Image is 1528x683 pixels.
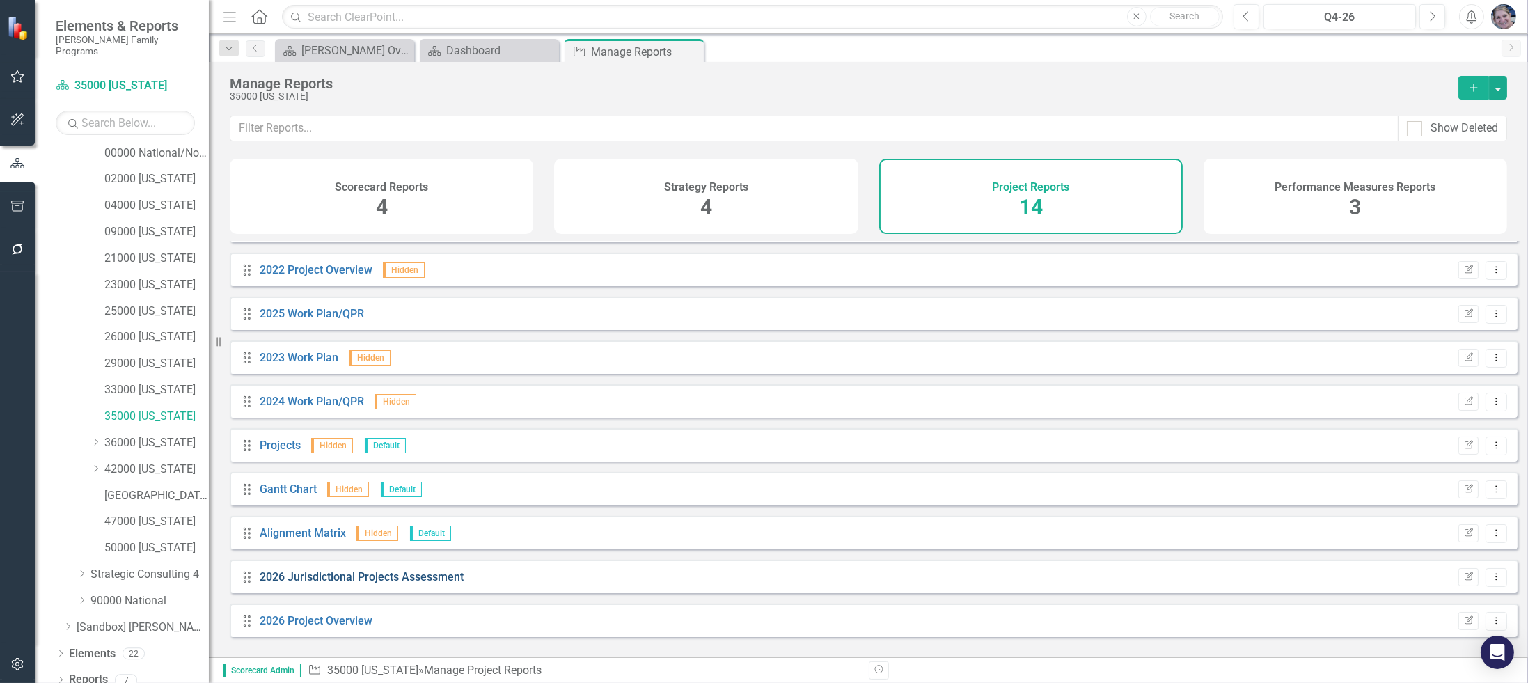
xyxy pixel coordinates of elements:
[1431,120,1498,136] div: Show Deleted
[446,42,556,59] div: Dashboard
[104,198,209,214] a: 04000 [US_STATE]
[260,263,372,276] a: 2022 Project Overview
[104,171,209,187] a: 02000 [US_STATE]
[301,42,411,59] div: [PERSON_NAME] Overview
[327,664,418,677] a: 35000 [US_STATE]
[104,409,209,425] a: 35000 [US_STATE]
[56,78,195,94] a: 35000 [US_STATE]
[335,181,428,194] h4: Scorecard Reports
[230,116,1399,141] input: Filter Reports...
[375,394,416,409] span: Hidden
[260,526,346,540] a: Alignment Matrix
[349,350,391,366] span: Hidden
[104,488,209,504] a: [GEOGRAPHIC_DATA][US_STATE]
[1275,181,1435,194] h4: Performance Measures Reports
[104,540,209,556] a: 50000 [US_STATE]
[104,277,209,293] a: 23000 [US_STATE]
[69,646,116,662] a: Elements
[1019,195,1043,219] span: 14
[77,620,209,636] a: [Sandbox] [PERSON_NAME] Family Programs
[664,181,748,194] h4: Strategy Reports
[1268,9,1412,26] div: Q4-26
[260,395,364,408] a: 2024 Work Plan/QPR
[56,111,195,135] input: Search Below...
[260,307,364,320] a: 2025 Work Plan/QPR
[260,439,301,452] a: Projects
[260,570,464,583] a: 2026 Jurisdictional Projects Assessment
[327,482,369,497] span: Hidden
[123,647,145,659] div: 22
[104,356,209,372] a: 29000 [US_STATE]
[104,382,209,398] a: 33000 [US_STATE]
[356,526,398,541] span: Hidden
[230,76,1444,91] div: Manage Reports
[90,593,209,609] a: 90000 National
[410,526,451,541] span: Default
[992,181,1069,194] h4: Project Reports
[260,351,338,364] a: 2023 Work Plan
[104,224,209,240] a: 09000 [US_STATE]
[7,15,31,40] img: ClearPoint Strategy
[104,514,209,530] a: 47000 [US_STATE]
[381,482,422,497] span: Default
[104,462,209,478] a: 42000 [US_STATE]
[104,435,209,451] a: 36000 [US_STATE]
[104,304,209,320] a: 25000 [US_STATE]
[90,567,209,583] a: Strategic Consulting 4
[104,329,209,345] a: 26000 [US_STATE]
[1491,4,1516,29] img: Diane Gillian
[1481,636,1514,669] div: Open Intercom Messenger
[1349,195,1361,219] span: 3
[700,195,712,219] span: 4
[278,42,411,59] a: [PERSON_NAME] Overview
[104,251,209,267] a: 21000 [US_STATE]
[383,262,425,278] span: Hidden
[311,438,353,453] span: Hidden
[423,42,556,59] a: Dashboard
[104,146,209,162] a: 00000 National/No Jurisdiction (SC3)
[260,482,317,496] a: Gantt Chart
[308,663,858,679] div: » Manage Project Reports
[282,5,1222,29] input: Search ClearPoint...
[1150,7,1220,26] button: Search
[56,34,195,57] small: [PERSON_NAME] Family Programs
[230,91,1444,102] div: 35000 [US_STATE]
[591,43,700,61] div: Manage Reports
[260,614,372,627] a: 2026 Project Overview
[1263,4,1417,29] button: Q4-26
[223,664,301,677] span: Scorecard Admin
[376,195,388,219] span: 4
[56,17,195,34] span: Elements & Reports
[1169,10,1199,22] span: Search
[365,438,406,453] span: Default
